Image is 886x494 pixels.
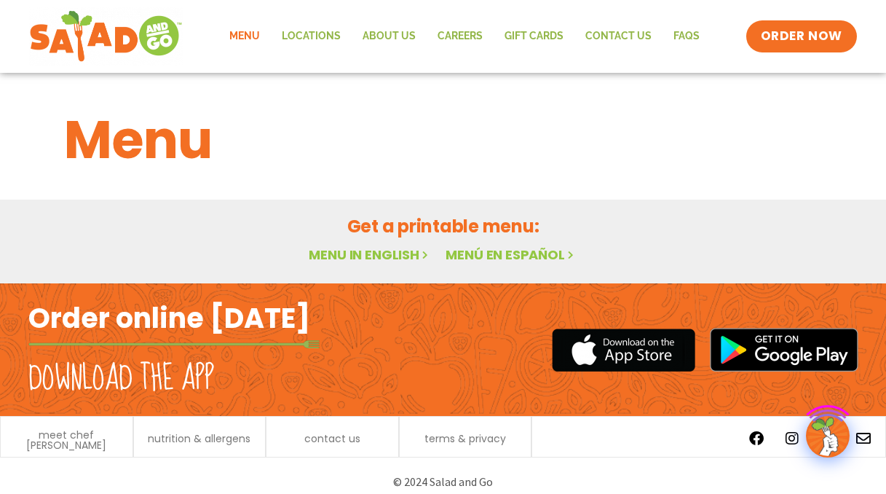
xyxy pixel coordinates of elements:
a: About Us [352,20,427,53]
a: Menu [218,20,271,53]
p: © 2024 Salad and Go [36,472,851,492]
span: ORDER NOW [761,28,842,45]
a: ORDER NOW [746,20,857,52]
a: Careers [427,20,494,53]
a: meet chef [PERSON_NAME] [8,430,125,450]
a: contact us [304,434,360,444]
h1: Menu [64,101,823,179]
a: GIFT CARDS [494,20,574,53]
img: fork [28,340,320,348]
a: Menú en español [446,246,577,264]
h2: Get a printable menu: [64,213,823,239]
a: Contact Us [574,20,662,53]
a: FAQs [662,20,711,53]
a: Locations [271,20,352,53]
a: terms & privacy [424,434,506,444]
img: google_play [710,328,858,372]
nav: Menu [218,20,711,53]
a: Menu in English [309,246,431,264]
img: new-SAG-logo-768×292 [29,7,183,66]
a: nutrition & allergens [148,434,250,444]
h2: Download the app [28,358,214,399]
img: appstore [552,326,695,374]
h2: Order online [DATE] [28,300,310,336]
